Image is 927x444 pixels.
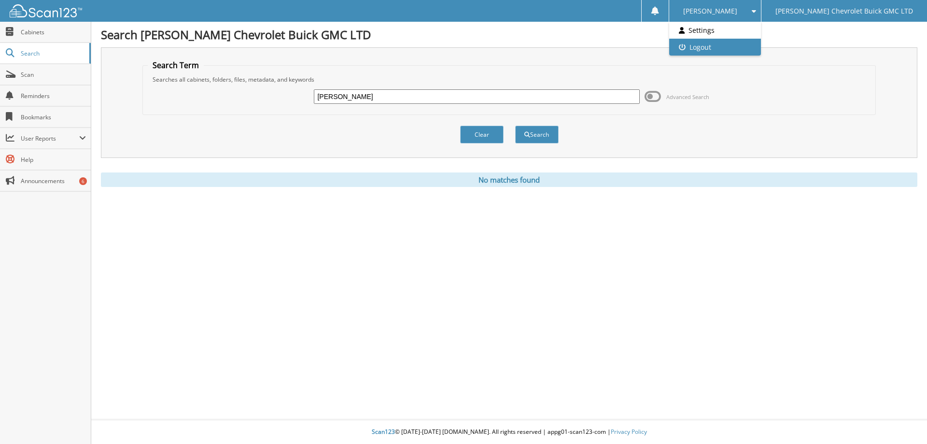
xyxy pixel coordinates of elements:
span: Reminders [21,92,86,100]
span: Advanced Search [666,93,709,100]
span: User Reports [21,134,79,143]
a: Logout [669,39,760,56]
span: Cabinets [21,28,86,36]
button: Clear [460,126,504,143]
button: Search [515,126,559,143]
img: scan123-logo-white.svg [10,4,82,17]
div: Searches all cabinets, folders, files, metadata, and keywords [148,75,871,84]
span: Help [21,156,86,164]
div: 6 [79,177,87,185]
a: Settings [669,22,760,39]
span: Scan123 [372,428,395,436]
span: Bookmarks [21,113,86,121]
span: Announcements [21,177,86,185]
div: © [DATE]-[DATE] [DOMAIN_NAME]. All rights reserved | appg01-scan123-com | [91,420,927,444]
a: Privacy Policy [611,428,647,436]
span: Search [21,49,84,57]
div: No matches found [101,172,917,187]
span: [PERSON_NAME] Chevrolet Buick GMC LTD [775,8,913,14]
legend: Search Term [148,60,204,71]
span: Scan [21,71,86,79]
span: [PERSON_NAME] [683,8,737,14]
h1: Search [PERSON_NAME] Chevrolet Buick GMC LTD [101,27,917,43]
